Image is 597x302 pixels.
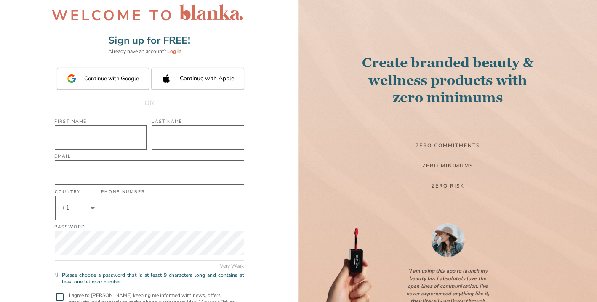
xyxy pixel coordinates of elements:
[353,54,543,142] h1: Create branded beauty & wellness products with zero minimums
[54,224,85,230] label: Password
[52,7,174,24] h4: WELCOME TO
[140,98,158,108] span: OR
[180,74,234,82] span: Continue with Apple
[108,33,190,48] p: Sign up for FREE!
[54,118,87,125] label: First Name
[57,68,149,90] button: Continue with Google
[416,142,480,149] p: Zero Commitments
[108,48,181,55] a: Already have an account? Log in
[101,189,244,195] p: Phone number
[167,48,181,55] span: Log in
[87,202,99,214] button: Open
[432,183,464,189] p: Zero Risk
[220,262,244,270] p: Very Weak
[62,272,244,285] p: Please choose a password that is at least 9 characters long and contains at least one letter or n...
[152,118,182,125] label: Last Name
[101,196,244,220] div: mobile-number
[55,189,101,195] p: Country
[422,162,473,169] p: Zero Minimums
[54,153,71,159] label: Email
